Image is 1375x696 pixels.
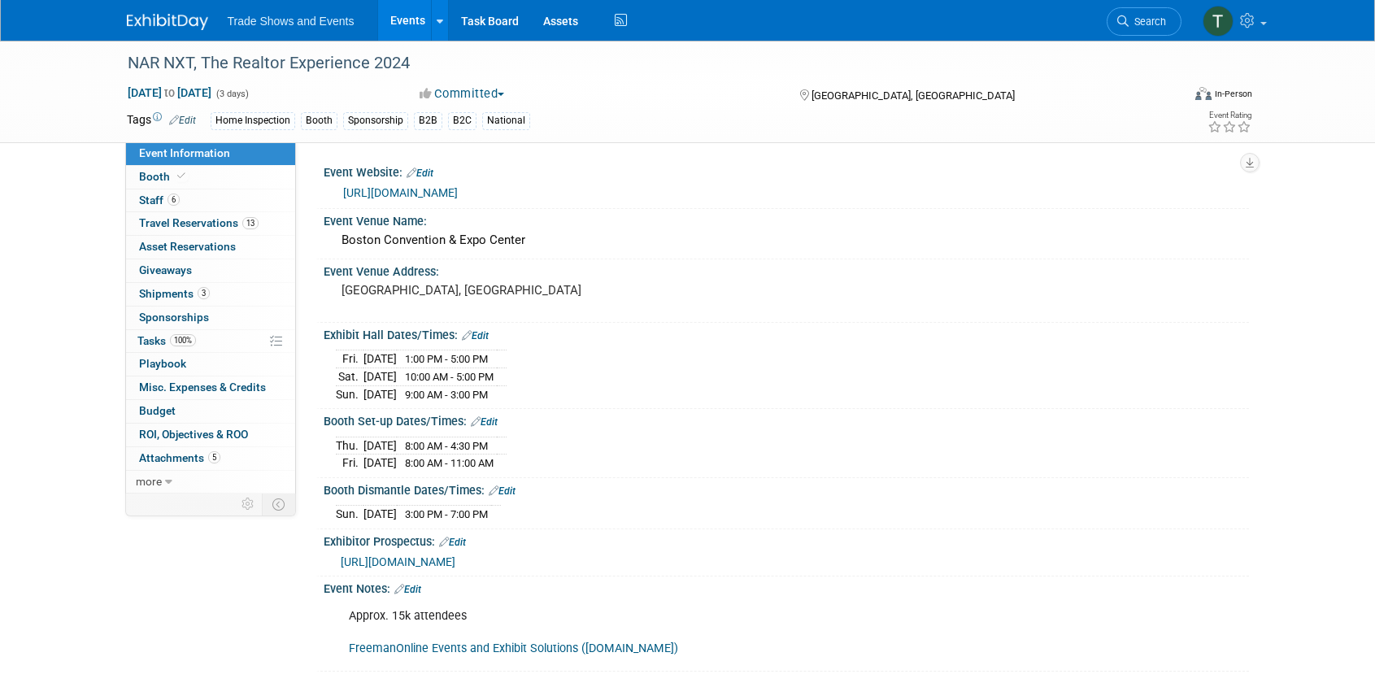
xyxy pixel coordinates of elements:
a: Attachments5 [126,447,295,470]
div: Event Notes: [324,576,1249,598]
a: Sponsorships [126,307,295,329]
a: Budget [126,400,295,423]
a: Giveaways [126,259,295,282]
a: Misc. Expenses & Credits [126,376,295,399]
img: ExhibitDay [127,14,208,30]
td: [DATE] [363,368,397,386]
span: ROI, Objectives & ROO [139,428,248,441]
span: 13 [242,217,259,229]
pre: [GEOGRAPHIC_DATA], [GEOGRAPHIC_DATA] [342,283,691,298]
button: Committed [414,85,511,102]
a: more [126,471,295,494]
td: Sun. [336,506,363,523]
a: Edit [439,537,466,548]
span: Event Information [139,146,230,159]
div: Exhibitor Prospectus: [324,529,1249,550]
div: B2C [448,112,476,129]
a: Event Information [126,142,295,165]
a: [URL][DOMAIN_NAME] [341,555,455,568]
td: Fri. [336,350,363,368]
img: Format-Inperson.png [1195,87,1212,100]
i: Booth reservation complete [177,172,185,181]
td: Fri. [336,455,363,472]
span: 9:00 AM - 3:00 PM [405,389,488,401]
span: [DATE] [DATE] [127,85,212,100]
a: Shipments3 [126,283,295,306]
span: Tasks [137,334,196,347]
span: 6 [168,194,180,206]
a: Edit [394,584,421,595]
td: Sat. [336,368,363,386]
span: Playbook [139,357,186,370]
div: Event Format [1086,85,1253,109]
div: Home Inspection [211,112,295,129]
div: NAR NXT, The Realtor Experience 2024 [122,49,1157,78]
span: Budget [139,404,176,417]
div: Event Venue Name: [324,209,1249,229]
a: Asset Reservations [126,236,295,259]
div: Booth Set-up Dates/Times: [324,409,1249,430]
a: Travel Reservations13 [126,212,295,235]
span: Misc. Expenses & Credits [139,381,266,394]
span: Staff [139,194,180,207]
span: Trade Shows and Events [228,15,355,28]
span: Search [1129,15,1166,28]
span: Booth [139,170,189,183]
span: [GEOGRAPHIC_DATA], [GEOGRAPHIC_DATA] [812,89,1015,102]
a: ROI, Objectives & ROO [126,424,295,446]
span: Travel Reservations [139,216,259,229]
span: 5 [208,451,220,463]
td: [DATE] [363,437,397,455]
div: Event Website: [324,160,1249,181]
span: Sponsorships [139,311,209,324]
div: Booth Dismantle Dates/Times: [324,478,1249,499]
span: 1:00 PM - 5:00 PM [405,353,488,365]
span: Asset Reservations [139,240,236,253]
td: Tags [127,111,196,130]
span: more [136,475,162,488]
span: (3 days) [215,89,249,99]
a: Edit [471,416,498,428]
div: Booth [301,112,337,129]
div: National [482,112,530,129]
div: Approx. 15k attendees [337,600,1070,665]
div: Event Rating [1207,111,1251,120]
td: Sun. [336,385,363,402]
td: [DATE] [363,506,397,523]
div: Boston Convention & Expo Center [336,228,1237,253]
div: In-Person [1214,88,1252,100]
span: 3:00 PM - 7:00 PM [405,508,488,520]
td: [DATE] [363,455,397,472]
td: [DATE] [363,385,397,402]
span: Attachments [139,451,220,464]
a: Tasks100% [126,330,295,353]
a: Booth [126,166,295,189]
span: Giveaways [139,263,192,276]
td: Thu. [336,437,363,455]
div: Sponsorship [343,112,408,129]
a: FreemanOnline Events and Exhibit Solutions ([DOMAIN_NAME]) [349,642,678,655]
a: Playbook [126,353,295,376]
img: Tiff Wagner [1203,6,1234,37]
span: to [162,86,177,99]
a: Edit [407,167,433,179]
span: 3 [198,287,210,299]
td: Toggle Event Tabs [262,494,295,515]
a: Edit [489,485,516,497]
div: Event Venue Address: [324,259,1249,280]
td: Personalize Event Tab Strip [234,494,263,515]
a: [URL][DOMAIN_NAME] [343,186,458,199]
a: Edit [169,115,196,126]
a: Edit [462,330,489,341]
a: Search [1107,7,1181,36]
span: Shipments [139,287,210,300]
div: Exhibit Hall Dates/Times: [324,323,1249,344]
span: 8:00 AM - 11:00 AM [405,457,494,469]
div: B2B [414,112,442,129]
span: 8:00 AM - 4:30 PM [405,440,488,452]
span: 10:00 AM - 5:00 PM [405,371,494,383]
a: Staff6 [126,189,295,212]
span: 100% [170,334,196,346]
td: [DATE] [363,350,397,368]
